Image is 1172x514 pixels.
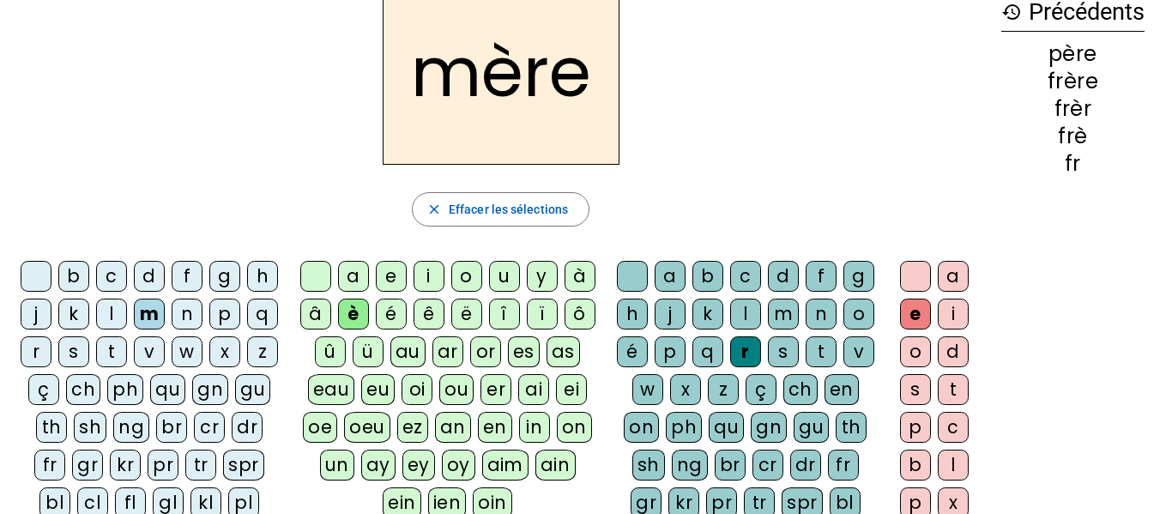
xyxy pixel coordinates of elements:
div: â [300,299,331,330]
div: ph [107,374,143,405]
div: frèr [1001,99,1145,119]
div: d [768,261,799,292]
div: e [900,299,931,330]
div: a [655,261,686,292]
div: sh [74,412,106,443]
span: Effacer les sélections [449,199,568,220]
div: frè [1001,126,1145,147]
div: é [376,299,407,330]
div: ç [28,374,59,405]
div: qu [709,412,744,443]
div: fr [1001,154,1145,174]
div: th [36,412,67,443]
div: ng [113,412,149,443]
div: ai [518,374,549,405]
div: î [489,299,520,330]
div: e [376,261,407,292]
div: frère [1001,71,1145,92]
div: oy [442,450,475,481]
div: è [338,299,369,330]
div: à [565,261,595,292]
div: gr [72,450,103,481]
div: an [435,412,471,443]
div: fr [828,450,859,481]
div: er [480,374,511,405]
div: o [843,299,874,330]
div: fr [34,450,65,481]
mat-icon: close [426,202,442,217]
div: k [58,299,89,330]
div: br [156,412,187,443]
div: as [547,336,580,367]
div: ay [361,450,396,481]
div: t [806,336,837,367]
div: ï [527,299,558,330]
div: ch [66,374,100,405]
div: j [21,299,51,330]
div: kr [110,450,141,481]
div: ey [402,450,435,481]
div: ou [439,374,474,405]
div: z [247,336,278,367]
div: gn [192,374,228,405]
div: s [768,336,799,367]
div: t [96,336,127,367]
div: un [320,450,354,481]
div: gu [794,412,829,443]
div: oi [402,374,432,405]
div: oeu [344,412,390,443]
div: in [519,412,550,443]
div: y [527,261,558,292]
div: t [938,374,969,405]
div: ü [353,336,384,367]
div: ei [556,374,587,405]
div: cr [194,412,225,443]
div: j [655,299,686,330]
div: or [470,336,501,367]
div: c [938,412,969,443]
div: w [172,336,202,367]
div: ë [451,299,482,330]
div: s [900,374,931,405]
div: h [617,299,648,330]
div: f [806,261,837,292]
div: d [134,261,165,292]
div: q [692,336,723,367]
div: en [478,412,512,443]
div: cr [752,450,783,481]
div: dr [790,450,821,481]
div: ar [432,336,463,367]
div: ph [666,412,702,443]
div: u [489,261,520,292]
div: q [247,299,278,330]
div: aim [482,450,529,481]
div: th [836,412,867,443]
div: r [21,336,51,367]
div: b [58,261,89,292]
div: en [825,374,859,405]
div: f [172,261,202,292]
div: c [96,261,127,292]
div: eau [308,374,355,405]
div: on [557,412,592,443]
div: w [632,374,663,405]
div: gu [235,374,270,405]
div: i [414,261,444,292]
div: n [806,299,837,330]
div: o [900,336,931,367]
div: b [692,261,723,292]
mat-icon: history [1001,2,1022,22]
div: ain [535,450,576,481]
div: a [938,261,969,292]
div: d [938,336,969,367]
button: Effacer les sélections [412,192,589,227]
div: m [134,299,165,330]
div: b [900,450,931,481]
div: z [708,374,739,405]
div: c [730,261,761,292]
div: l [730,299,761,330]
div: v [134,336,165,367]
div: spr [223,450,264,481]
div: l [938,450,969,481]
div: ez [397,412,428,443]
